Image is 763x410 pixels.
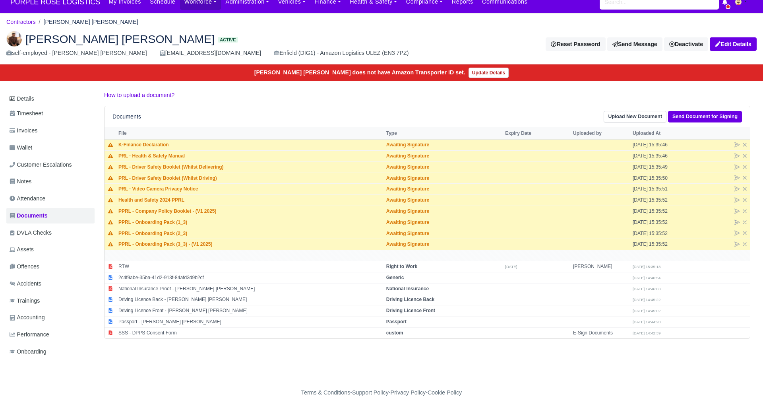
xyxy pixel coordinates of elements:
a: Details [6,91,95,106]
a: Performance [6,327,95,342]
span: Timesheet [10,109,43,118]
span: Assets [10,245,34,254]
td: [PERSON_NAME] [571,261,631,272]
small: [DATE] 14:42:39 [633,331,660,335]
a: Send Message [607,37,662,51]
td: [DATE] 15:35:52 [631,195,690,206]
td: Awaiting Signature [384,150,504,161]
td: Passport - [PERSON_NAME] [PERSON_NAME] [116,316,384,327]
strong: Driving Licence Back [386,297,434,302]
span: [PERSON_NAME] [PERSON_NAME] [25,33,215,45]
a: Edit Details [710,37,757,51]
td: SSS - DPPS Consent Form [116,327,384,338]
td: Health and Safety 2024 PPRL [116,195,384,206]
a: Send Document for Signing [668,111,742,122]
small: [DATE] 14:46:54 [633,276,660,280]
td: PRL - Driver Safety Booklet (Whilst Driving) [116,173,384,184]
a: Trainings [6,293,95,309]
a: Documents [6,208,95,223]
a: Notes [6,174,95,189]
span: Customer Escalations [10,160,72,169]
a: Customer Escalations [6,157,95,173]
strong: Driving Licence Front [386,308,435,313]
td: [DATE] 15:35:52 [631,206,690,217]
th: Expiry Date [503,127,571,139]
td: [DATE] 15:35:46 [631,150,690,161]
a: Update Details [469,68,509,78]
td: 2c4f9abe-35ba-41d2-913f-84afd3d9b2cf [116,272,384,283]
strong: Generic [386,275,404,280]
th: Uploaded At [631,127,690,139]
td: Awaiting Signature [384,206,504,217]
li: [PERSON_NAME] [PERSON_NAME] [36,17,138,27]
small: [DATE] 14:44:20 [633,320,660,324]
span: Attendance [10,194,45,203]
div: [EMAIL_ADDRESS][DOMAIN_NAME] [160,49,261,58]
td: National Insurance Proof - [PERSON_NAME] [PERSON_NAME] [116,283,384,294]
a: Accounting [6,310,95,325]
th: Type [384,127,504,139]
td: Driving Licence Back - [PERSON_NAME] [PERSON_NAME] [116,294,384,305]
td: [DATE] 15:35:52 [631,228,690,239]
h6: Documents [112,113,141,120]
iframe: Chat Widget [723,372,763,410]
span: Notes [10,177,31,186]
td: PPRL - Onboarding Pack (2_3) [116,228,384,239]
a: Accidents [6,276,95,291]
td: PRL - Health & Safety Manual [116,150,384,161]
td: Awaiting Signature [384,239,504,250]
a: Timesheet [6,106,95,121]
a: Upload New Document [604,111,666,122]
td: E-Sign Documents [571,327,631,338]
button: Reset Password [546,37,605,51]
span: Onboarding [10,347,46,356]
td: PPRL - Onboarding Pack (3_3) - (V1 2025) [116,239,384,250]
a: Attendance [6,191,95,206]
td: [DATE] 15:35:52 [631,239,690,250]
th: File [116,127,384,139]
td: Awaiting Signature [384,184,504,195]
td: Awaiting Signature [384,173,504,184]
strong: Passport [386,319,407,325]
td: PPRL - Company Policy Booklet - (V1 2025) [116,206,384,217]
span: Invoices [10,126,37,135]
a: Contractors [6,19,36,25]
span: DVLA Checks [10,228,52,237]
a: Invoices [6,123,95,138]
td: K-Finance Declaration [116,140,384,151]
small: [DATE] 14:45:22 [633,297,660,302]
span: Accounting [10,313,45,322]
span: Documents [10,211,48,220]
a: Wallet [6,140,95,155]
small: [DATE] 15:35:13 [633,264,660,269]
td: [DATE] 15:35:49 [631,161,690,173]
span: Wallet [10,143,32,152]
td: RTW [116,261,384,272]
td: PRL - Video Camera Privacy Notice [116,184,384,195]
td: Awaiting Signature [384,228,504,239]
td: [DATE] 15:35:46 [631,140,690,151]
a: Assets [6,242,95,257]
a: Support Policy [352,389,389,396]
span: Performance [10,330,49,339]
td: [DATE] 15:35:50 [631,173,690,184]
div: Abdur Rahim IBN Munim [0,25,763,64]
td: Awaiting Signature [384,217,504,228]
div: - - - [155,388,608,397]
span: Offences [10,262,39,271]
span: Accidents [10,279,41,288]
span: Active [218,37,238,43]
small: [DATE] 14:46:03 [633,287,660,291]
a: Cookie Policy [428,389,462,396]
strong: custom [386,330,403,336]
th: Uploaded by [571,127,631,139]
td: Driving Licence Front - [PERSON_NAME] [PERSON_NAME] [116,305,384,317]
td: PPRL - Onboarding Pack (1_3) [116,217,384,228]
td: Awaiting Signature [384,140,504,151]
div: Enfield (DIG1) - Amazon Logistics ULEZ (EN3 7PZ) [274,49,409,58]
span: Trainings [10,296,40,305]
a: Deactivate [664,37,708,51]
a: DVLA Checks [6,225,95,241]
